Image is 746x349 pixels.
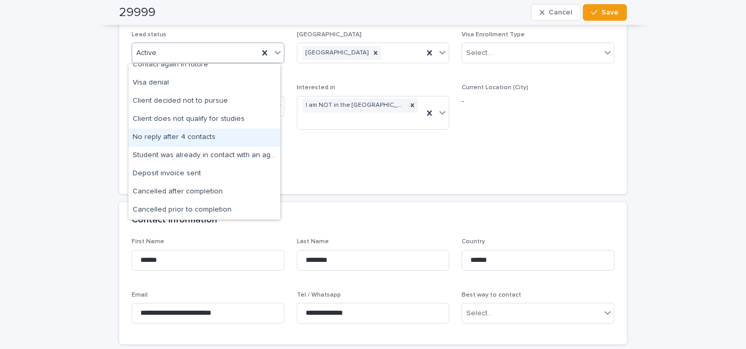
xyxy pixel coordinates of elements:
div: Cancelled after completion [128,183,280,201]
span: Active [136,48,156,59]
span: Country [462,239,485,245]
div: Select... [466,308,492,319]
span: [GEOGRAPHIC_DATA] [297,32,362,38]
div: Student was already in contact with an agent [128,147,280,165]
span: First Name [132,239,164,245]
button: Cancel [531,4,581,21]
span: Tel / Whatsapp [297,292,341,298]
span: Email [132,292,148,298]
span: Best way to contact [462,292,521,298]
h2: Contact information [132,215,217,226]
span: Current Location (City) [462,85,528,91]
div: Contact again in future [128,56,280,74]
span: Save [601,9,619,16]
div: Select... [466,48,492,59]
div: [GEOGRAPHIC_DATA] [303,46,370,60]
div: Cancelled prior to completion [128,201,280,219]
button: Save [583,4,627,21]
span: Interested in [297,85,335,91]
span: Cancel [549,9,572,16]
span: Lead status [132,32,166,38]
div: Visa denial [128,74,280,92]
span: Last Name [297,239,329,245]
div: Client does not qualify for studies [128,110,280,129]
div: No reply after 4 contacts [128,129,280,147]
div: Deposit invoice sent [128,165,280,183]
div: I am NOT in the [GEOGRAPHIC_DATA] and I want to apply for an [DEMOGRAPHIC_DATA] [303,99,407,113]
p: - [462,96,614,107]
span: Visa Enrollment Type [462,32,525,38]
div: Client decided not to pursue [128,92,280,110]
h2: 29999 [119,5,155,20]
